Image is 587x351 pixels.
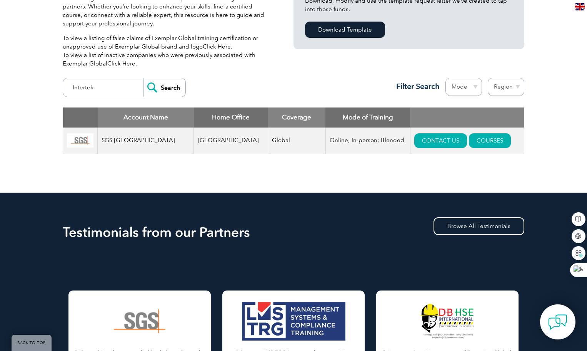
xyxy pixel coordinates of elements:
a: Click Here [107,60,135,67]
td: Online; In-person; Blended [325,128,410,154]
a: Browse All Testimonials [434,217,524,235]
th: Account Name: activate to sort column descending [98,107,194,128]
th: Mode of Training: activate to sort column ascending [325,107,410,128]
a: BACK TO TOP [12,335,52,351]
img: contact-chat.png [548,312,567,332]
input: Search [143,78,185,97]
a: CONTACT US [414,133,467,148]
td: [GEOGRAPHIC_DATA] [194,128,268,154]
td: SGS [GEOGRAPHIC_DATA] [98,128,194,154]
p: To view a listing of false claims of Exemplar Global training certification or unapproved use of ... [63,34,270,68]
img: 43e88356-a592-e711-810d-c4346bc54034-logo.png [67,133,93,148]
h3: Filter Search [392,82,440,91]
h2: Testimonials from our Partners [63,226,524,238]
th: : activate to sort column ascending [410,107,524,128]
td: Global [268,128,325,154]
a: COURSES [469,133,511,148]
img: en [575,3,585,10]
a: Download Template [305,22,385,38]
th: Home Office: activate to sort column ascending [194,107,268,128]
th: Coverage: activate to sort column ascending [268,107,325,128]
a: Click Here [203,43,231,50]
